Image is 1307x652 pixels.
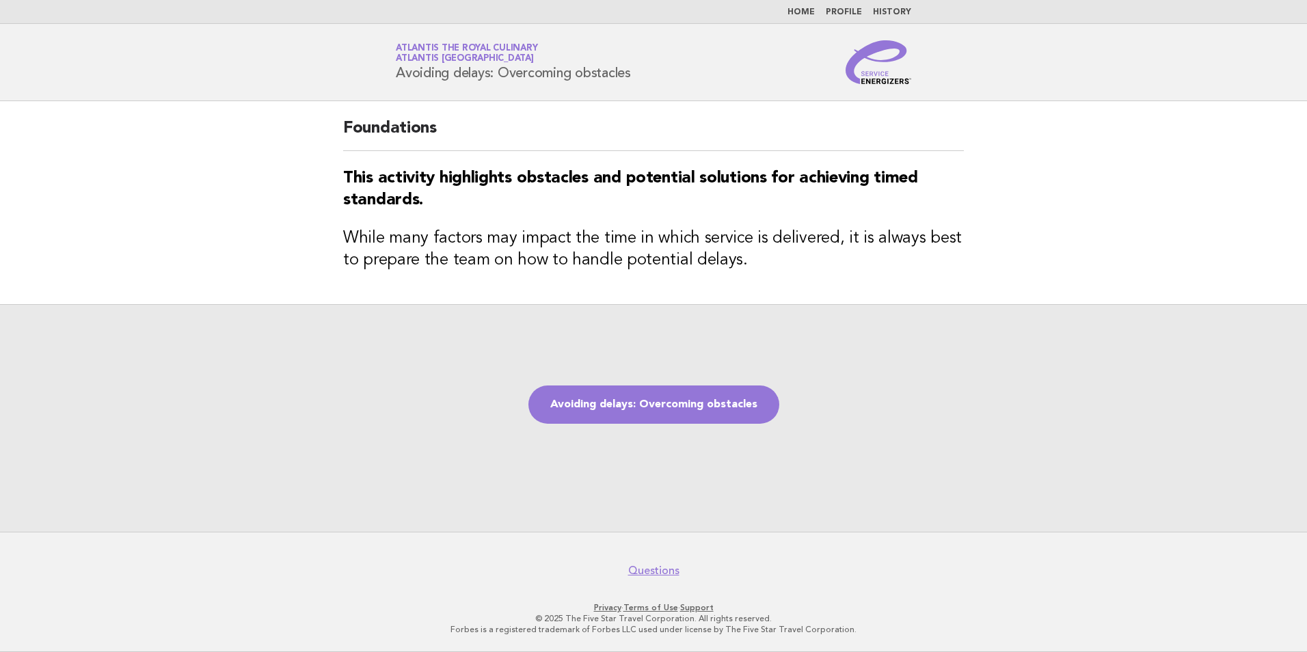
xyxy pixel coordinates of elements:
[873,8,911,16] a: History
[846,40,911,84] img: Service Energizers
[396,44,631,80] h1: Avoiding delays: Overcoming obstacles
[594,603,621,612] a: Privacy
[826,8,862,16] a: Profile
[787,8,815,16] a: Home
[396,55,534,64] span: Atlantis [GEOGRAPHIC_DATA]
[343,228,964,271] h3: While many factors may impact the time in which service is delivered, it is always best to prepar...
[528,385,779,424] a: Avoiding delays: Overcoming obstacles
[343,170,918,208] strong: This activity highlights obstacles and potential solutions for achieving timed standards.
[628,564,679,578] a: Questions
[623,603,678,612] a: Terms of Use
[680,603,714,612] a: Support
[235,602,1072,613] p: · ·
[343,118,964,151] h2: Foundations
[235,613,1072,624] p: © 2025 The Five Star Travel Corporation. All rights reserved.
[396,44,537,63] a: Atlantis the Royal CulinaryAtlantis [GEOGRAPHIC_DATA]
[235,624,1072,635] p: Forbes is a registered trademark of Forbes LLC used under license by The Five Star Travel Corpora...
